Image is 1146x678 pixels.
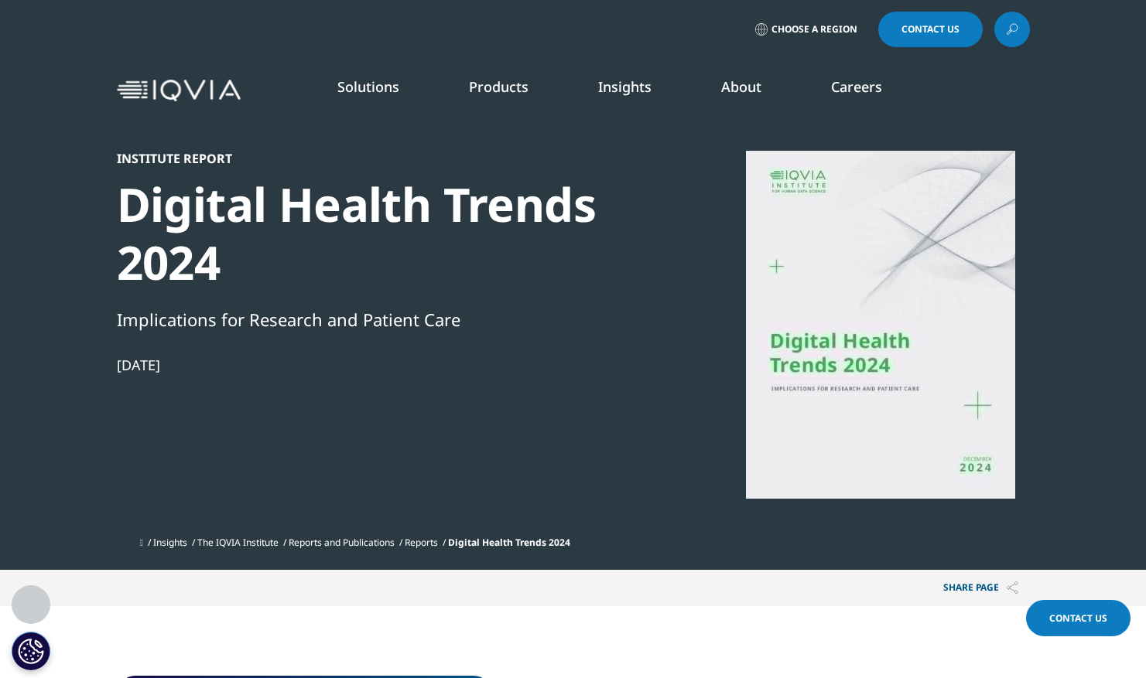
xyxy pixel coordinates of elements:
a: Insights [598,77,652,96]
nav: Primary [247,54,1030,127]
span: Digital Health Trends 2024 [448,536,570,549]
span: Contact Us [1049,612,1107,625]
span: Contact Us [901,25,960,34]
button: Share PAGEShare PAGE [932,570,1030,606]
a: About [721,77,761,96]
a: Insights [153,536,187,549]
a: Solutions [337,77,399,96]
a: Products [469,77,529,96]
span: Choose a Region [771,23,857,36]
a: The IQVIA Institute [197,536,279,549]
button: Cookies Settings [12,632,50,670]
a: Contact Us [878,12,983,47]
a: Contact Us [1026,600,1131,636]
a: Careers [831,77,882,96]
img: IQVIA Healthcare Information Technology and Pharma Clinical Research Company [117,80,241,102]
img: Share PAGE [1007,581,1018,595]
a: Reports and Publications [289,536,395,549]
div: Implications for Research and Patient Care [117,306,648,332]
div: Digital Health Trends 2024 [117,175,648,291]
div: [DATE] [117,356,648,374]
div: Institute Report [117,151,648,166]
p: Share PAGE [932,570,1030,606]
a: Reports [405,536,438,549]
